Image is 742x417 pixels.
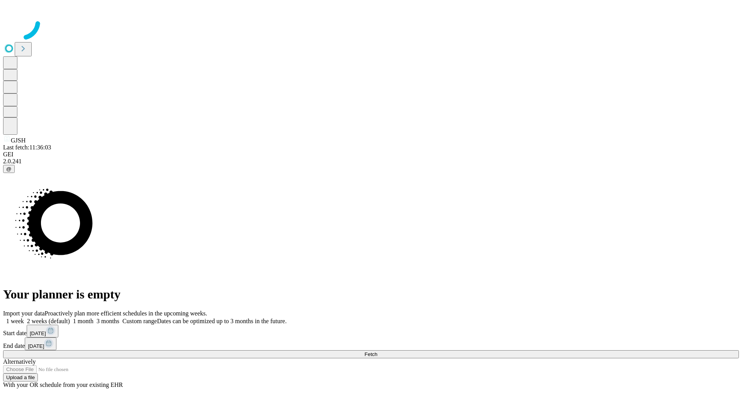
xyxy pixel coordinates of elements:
[97,318,119,324] span: 3 months
[3,158,739,165] div: 2.0.241
[3,358,36,365] span: Alternatively
[3,151,739,158] div: GEI
[3,310,45,317] span: Import your data
[3,165,15,173] button: @
[73,318,94,324] span: 1 month
[3,144,51,151] span: Last fetch: 11:36:03
[123,318,157,324] span: Custom range
[3,373,38,381] button: Upload a file
[25,337,56,350] button: [DATE]
[3,381,123,388] span: With your OR schedule from your existing EHR
[364,351,377,357] span: Fetch
[28,343,44,349] span: [DATE]
[3,325,739,337] div: Start date
[6,166,12,172] span: @
[157,318,286,324] span: Dates can be optimized up to 3 months in the future.
[3,350,739,358] button: Fetch
[11,137,26,144] span: GJSH
[27,318,70,324] span: 2 weeks (default)
[3,287,739,302] h1: Your planner is empty
[45,310,207,317] span: Proactively plan more efficient schedules in the upcoming weeks.
[27,325,58,337] button: [DATE]
[3,337,739,350] div: End date
[30,331,46,336] span: [DATE]
[6,318,24,324] span: 1 week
